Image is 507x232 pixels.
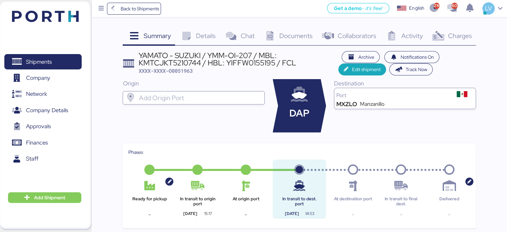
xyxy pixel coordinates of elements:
span: Archive [358,53,374,61]
div: 15:17 [197,211,219,217]
a: Finances [4,135,82,151]
a: Back to Shipments [107,3,161,15]
span: Company [26,73,50,83]
span: Track Now [406,65,427,73]
div: Ready for pickup [128,197,171,206]
span: Charges [448,31,472,40]
span: XXXX-XXXX-O0051963 [139,67,193,74]
div: 14:53 [299,211,321,217]
div: - [380,211,422,219]
span: Details [196,31,216,40]
div: [DATE] [176,211,204,217]
div: - [428,211,471,219]
div: [DATE] [278,211,306,217]
div: - [332,211,374,219]
button: Add Shipment [8,192,81,203]
div: Origin [123,79,265,88]
div: Phases [128,149,470,156]
a: Staff [4,151,82,167]
span: Company Details [26,105,68,115]
div: In transit to dest. port [278,197,321,206]
button: Track Now [389,63,433,75]
a: Network [4,86,82,102]
span: Collaborators [338,31,376,40]
span: Back to Shipments [120,5,159,13]
a: Company [4,70,82,86]
div: In transit to final dest. [380,197,422,206]
button: Notifications On [384,51,440,63]
span: Chat [240,31,254,40]
span: Staff [26,154,38,164]
div: YAMATO - SUZUKI / YMM-OI-207 / MBL: KMTCJKT5210744 / HBL: YIFFW0155195 / FCL [139,52,338,67]
span: DAP [289,106,309,121]
span: Edit shipment [352,65,381,73]
a: Approvals [4,119,82,134]
span: Summary [144,31,171,40]
div: English [409,5,424,12]
span: Add Shipment [34,194,65,202]
span: Finances [26,138,48,148]
button: Menu [96,3,107,14]
span: Shipments [26,57,52,67]
span: Notifications On [401,53,434,61]
div: At origin port [224,197,267,206]
span: Documents [279,31,313,40]
button: Archive [342,51,380,63]
span: Activity [401,31,423,40]
a: Company Details [4,103,82,118]
div: Destination [334,79,476,88]
div: Delivered [428,197,471,206]
span: LV [485,4,492,13]
div: - [224,211,267,219]
div: Port [336,93,451,98]
a: Shipments [4,54,82,69]
div: Manzanillo [360,101,384,107]
div: In transit to origin port [176,197,219,206]
div: - [128,211,171,219]
input: Add Origin Port [138,94,262,102]
button: Edit shipment [338,63,386,75]
span: Approvals [26,122,51,131]
div: MXZLO [336,101,357,107]
div: At destination port [332,197,374,206]
span: Network [26,89,47,99]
